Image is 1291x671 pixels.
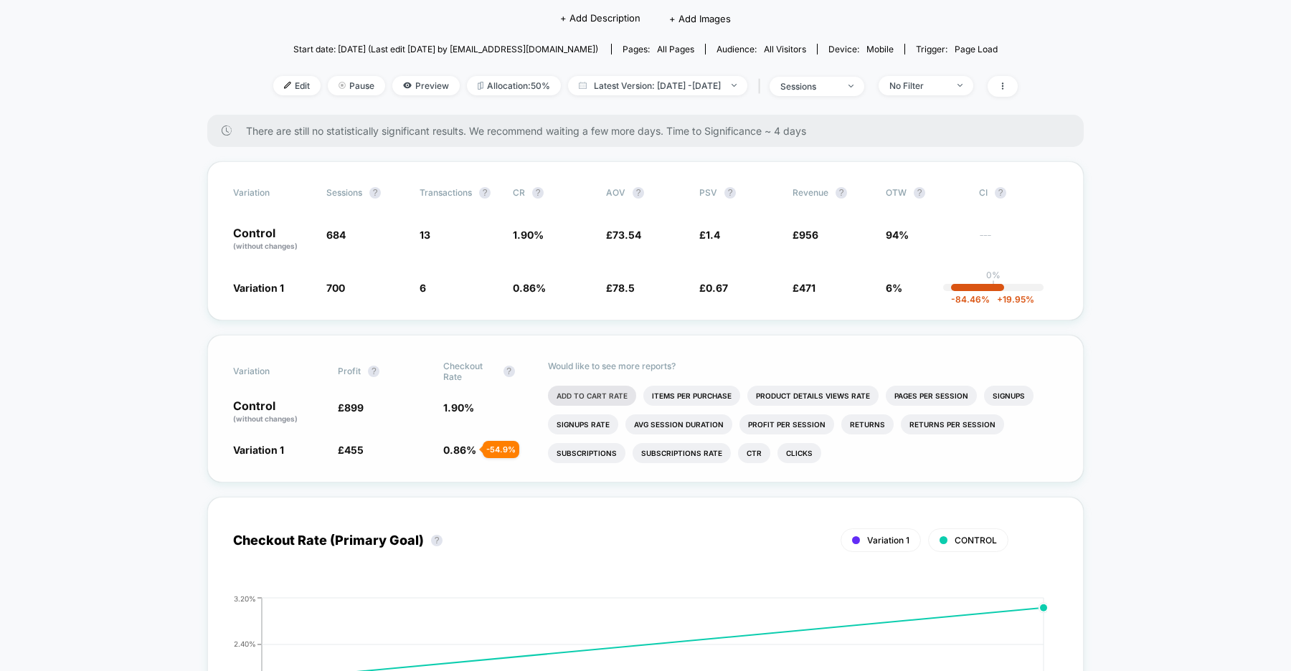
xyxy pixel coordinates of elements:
span: 1.4 [706,229,720,241]
span: PSV [699,187,717,198]
button: ? [724,187,736,199]
img: end [957,84,963,87]
span: CR [513,187,525,198]
span: 0.86 % [513,282,546,294]
span: Preview [392,76,460,95]
span: Checkout Rate [443,361,496,382]
div: Trigger: [916,44,998,54]
span: 0.67 [706,282,728,294]
button: ? [532,187,544,199]
span: Variation 1 [233,282,284,294]
span: 6% [886,282,902,294]
div: Pages: [623,44,694,54]
span: 78.5 [613,282,635,294]
li: Avg Session Duration [625,414,732,434]
span: + Add Images [669,13,731,24]
img: calendar [579,82,587,89]
li: Clicks [777,443,821,463]
li: Subscriptions Rate [633,443,731,463]
span: + [997,294,1003,305]
li: Items Per Purchase [643,386,740,406]
span: £ [338,444,364,456]
span: AOV [606,187,625,198]
button: ? [995,187,1006,199]
li: Signups Rate [548,414,618,434]
button: ? [914,187,925,199]
span: Variation 1 [233,444,284,456]
button: ? [836,187,847,199]
button: ? [431,535,443,546]
span: 73.54 [613,229,641,241]
span: There are still no statistically significant results. We recommend waiting a few more days . Time... [246,125,1055,137]
button: ? [633,187,644,199]
span: Edit [273,76,321,95]
div: Audience: [717,44,806,54]
p: Would like to see more reports? [548,361,1058,371]
span: 1.90 % [443,401,474,414]
span: Transactions [420,187,472,198]
span: CI [979,187,1058,199]
div: sessions [780,81,838,92]
span: Page Load [955,44,998,54]
span: £ [793,229,818,241]
span: (without changes) [233,414,298,423]
span: -84.46 % [951,294,990,305]
span: (without changes) [233,242,298,250]
p: | [992,280,995,291]
span: OTW [886,187,965,199]
span: Profit [338,366,361,376]
span: Variation [233,361,312,382]
img: end [732,84,737,87]
span: 684 [326,229,346,241]
span: Allocation: 50% [467,76,561,95]
span: 94% [886,229,909,241]
span: Latest Version: [DATE] - [DATE] [568,76,747,95]
li: Profit Per Session [739,414,834,434]
span: 1.90 % [513,229,544,241]
span: £ [699,282,728,294]
li: Product Details Views Rate [747,386,879,406]
span: 899 [344,401,364,414]
p: 0% [986,270,1001,280]
span: Variation [233,187,312,199]
span: CONTROL [955,535,997,546]
img: edit [284,82,291,89]
span: 700 [326,282,345,294]
span: | [755,76,770,97]
tspan: 2.40% [234,639,256,648]
li: Add To Cart Rate [548,386,636,406]
span: Pause [328,76,385,95]
img: end [339,82,346,89]
button: ? [369,187,381,199]
button: ? [479,187,491,199]
li: Returns [841,414,894,434]
tspan: 3.20% [234,594,256,602]
li: Signups [984,386,1034,406]
span: 471 [799,282,815,294]
li: Returns Per Session [901,414,1004,434]
span: £ [606,229,641,241]
p: Control [233,227,312,252]
span: Revenue [793,187,828,198]
span: 6 [420,282,426,294]
span: 13 [420,229,430,241]
span: £ [606,282,635,294]
li: Ctr [738,443,770,463]
span: 956 [799,229,818,241]
p: Control [233,400,323,424]
li: Subscriptions [548,443,625,463]
span: Start date: [DATE] (Last edit [DATE] by [EMAIL_ADDRESS][DOMAIN_NAME]) [293,44,598,54]
span: 455 [344,444,364,456]
img: rebalance [478,82,483,90]
button: ? [368,366,379,377]
li: Pages Per Session [886,386,977,406]
span: 19.95 % [990,294,1034,305]
button: ? [503,366,515,377]
span: mobile [866,44,894,54]
span: Sessions [326,187,362,198]
div: No Filter [889,80,947,91]
span: 0.86 % [443,444,476,456]
span: £ [699,229,720,241]
div: - 54.9 % [483,441,519,458]
span: £ [793,282,815,294]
